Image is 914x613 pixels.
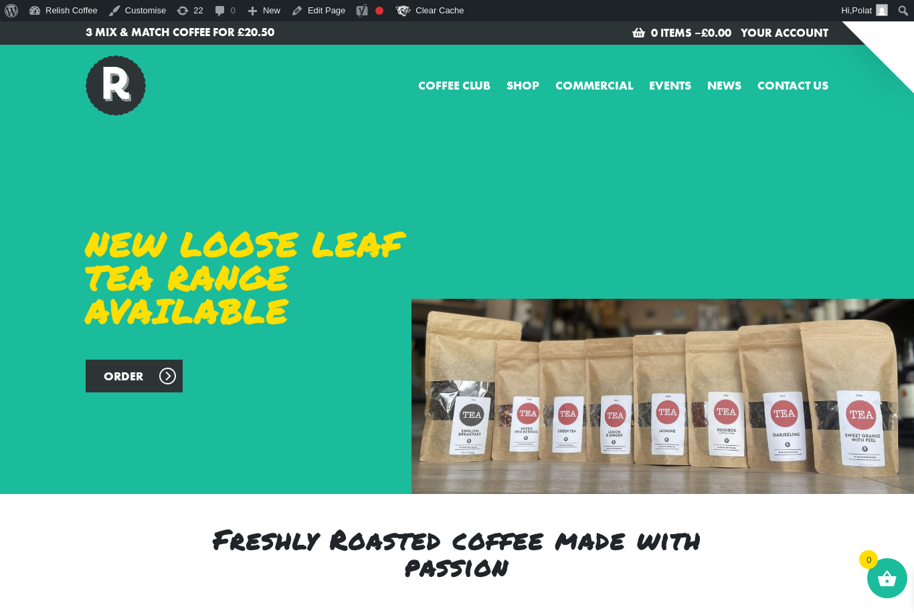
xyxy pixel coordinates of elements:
a: News [707,76,741,94]
a: 3 Mix & Match Coffee for £20.50 [86,24,447,41]
a: Shop [507,76,539,94]
a: Events [649,76,691,94]
a: Commercial [555,76,633,94]
a: Contact us [757,76,828,94]
bdi: 0.00 [701,25,731,40]
span: £ [701,25,708,40]
a: Your Account [741,25,828,40]
h2: Freshly Roasted coffee made with passion [213,526,701,580]
div: Focus keyphrase not set [375,7,383,15]
span: 0 [859,550,878,569]
a: Order [86,360,183,392]
span: Polat [852,5,872,15]
a: 0 items –£0.00 [651,25,731,40]
a: Coffee Club [418,76,490,94]
img: Relish Coffee [86,55,146,116]
h1: New Loose Leaf Tea Range Available [86,227,447,328]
